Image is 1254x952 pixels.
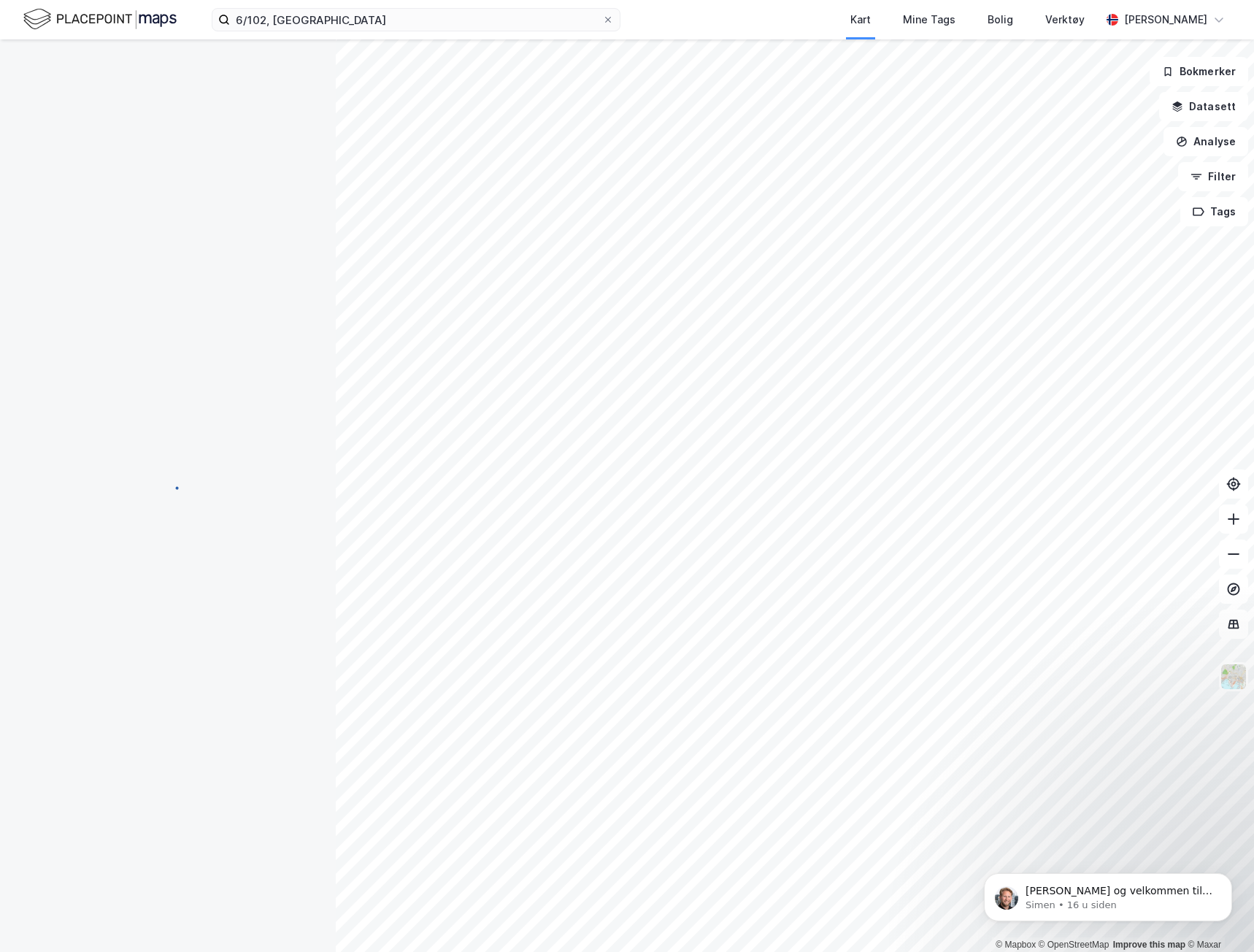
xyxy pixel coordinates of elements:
div: Verktøy [1045,11,1085,28]
button: Filter [1178,162,1248,191]
a: Mapbox [996,940,1036,950]
img: Z [1220,663,1247,691]
div: Bolig [988,11,1013,28]
button: Analyse [1163,127,1248,156]
button: Datasett [1159,92,1248,121]
img: spinner.a6d8c91a73a9ac5275cf975e30b51cfb.svg [156,475,180,499]
iframe: Intercom notifications melding [962,842,1254,945]
a: Improve this map [1113,940,1185,950]
div: Kart [850,11,871,28]
img: logo.f888ab2527a4732fd821a326f86c7f29.svg [23,7,177,32]
div: Mine Tags [903,11,955,28]
div: [PERSON_NAME] [1124,11,1207,28]
button: Bokmerker [1150,57,1248,86]
input: Søk på adresse, matrikkel, gårdeiere, leietakere eller personer [230,9,602,31]
button: Tags [1180,197,1248,226]
a: OpenStreetMap [1039,940,1109,950]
